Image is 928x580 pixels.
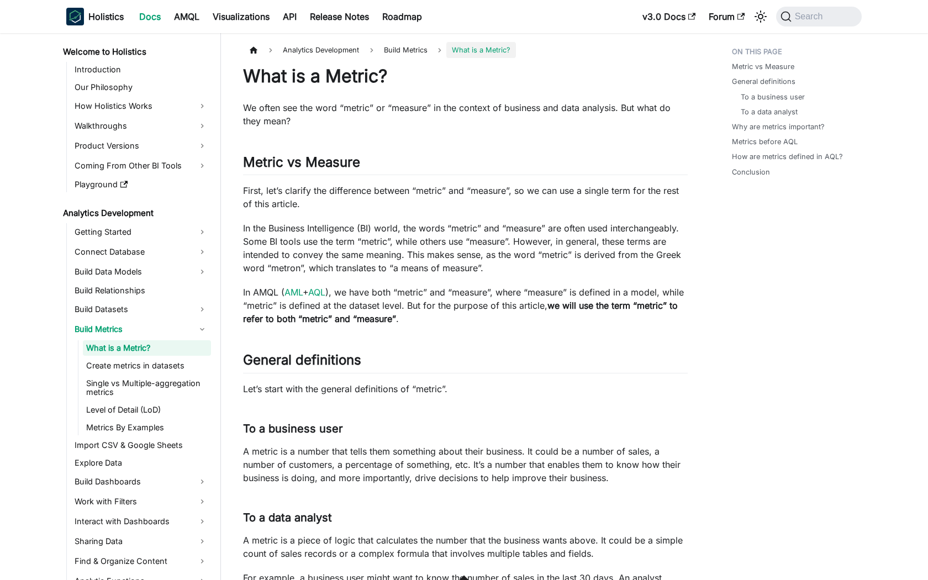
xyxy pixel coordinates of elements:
[303,8,376,25] a: Release Notes
[741,107,798,117] a: To a data analyst
[71,223,211,241] a: Getting Started
[284,287,303,298] a: AML
[71,437,211,453] a: Import CSV & Google Sheets
[277,42,365,58] span: Analytics Development
[243,382,688,396] p: Let’s start with the general definitions of “metric”.
[752,8,769,25] button: Switch between dark and light mode (currently system mode)
[60,44,211,60] a: Welcome to Holistics
[71,117,211,135] a: Walkthroughs
[71,62,211,77] a: Introduction
[243,42,264,58] a: Home page
[243,286,688,325] p: In AMQL ( + ), we have both “metric” and “measure”, where “measure” is defined in a model, while ...
[732,167,770,177] a: Conclusion
[71,157,211,175] a: Coming From Other BI Tools
[71,283,211,298] a: Build Relationships
[206,8,276,25] a: Visualizations
[378,42,433,58] span: Build Metrics
[376,8,429,25] a: Roadmap
[133,8,167,25] a: Docs
[83,376,211,400] a: Single vs Multiple-aggregation metrics
[732,136,798,147] a: Metrics before AQL
[83,420,211,435] a: Metrics By Examples
[732,76,795,87] a: General definitions
[83,358,211,373] a: Create metrics in datasets
[243,534,688,560] p: A metric is a piece of logic that calculates the number that the business wants above. It could b...
[243,352,688,373] h2: General definitions
[243,184,688,210] p: First, let’s clarify the difference between “metric” and “measure”, so we can use a single term f...
[741,92,805,102] a: To a business user
[732,61,794,72] a: Metric vs Measure
[636,8,702,25] a: v3.0 Docs
[243,422,688,436] h3: To a business user
[71,80,211,95] a: Our Philosophy
[776,7,862,27] button: Search (Command+K)
[71,532,211,550] a: Sharing Data
[167,8,206,25] a: AMQL
[83,340,211,356] a: What is a Metric?
[243,511,688,525] h3: To a data analyst
[71,320,211,338] a: Build Metrics
[66,8,124,25] a: HolisticsHolisticsHolistics
[243,154,688,175] h2: Metric vs Measure
[88,10,124,23] b: Holistics
[243,222,688,275] p: In the Business Intelligence (BI) world, the words “metric” and “measure” are often used intercha...
[55,33,221,580] nav: Docs sidebar
[71,455,211,471] a: Explore Data
[71,493,211,510] a: Work with Filters
[71,513,211,530] a: Interact with Dashboards
[71,177,211,192] a: Playground
[243,445,688,484] p: A metric is a number that tells them something about their business. It could be a number of sale...
[446,42,516,58] span: What is a Metric?
[71,137,211,155] a: Product Versions
[243,42,688,58] nav: Breadcrumbs
[792,12,830,22] span: Search
[243,65,688,87] h1: What is a Metric?
[276,8,303,25] a: API
[71,552,211,570] a: Find & Organize Content
[71,97,211,115] a: How Holistics Works
[732,122,825,132] a: Why are metrics important?
[243,101,688,128] p: We often see the word “metric” or “measure” in the context of business and data analysis. But wha...
[308,287,325,298] a: AQL
[83,402,211,418] a: Level of Detail (LoD)
[71,300,211,318] a: Build Datasets
[66,8,84,25] img: Holistics
[71,263,211,281] a: Build Data Models
[702,8,751,25] a: Forum
[71,243,211,261] a: Connect Database
[71,473,211,491] a: Build Dashboards
[60,205,211,221] a: Analytics Development
[732,151,843,162] a: How are metrics defined in AQL?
